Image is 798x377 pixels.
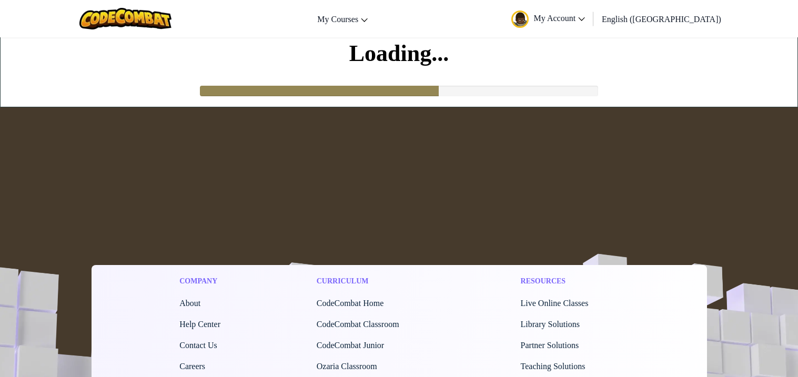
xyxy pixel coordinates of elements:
h1: Resources [521,276,619,287]
span: My Courses [317,15,358,24]
h1: Curriculum [317,276,425,287]
a: Ozaria Classroom [317,362,377,371]
span: English ([GEOGRAPHIC_DATA]) [602,15,721,24]
a: CodeCombat Classroom [317,320,399,329]
a: My Account [506,2,591,35]
a: About [179,299,200,308]
span: Contact Us [179,341,217,350]
a: Careers [179,362,205,371]
a: Teaching Solutions [521,362,585,371]
a: Library Solutions [521,320,580,329]
h1: Loading... [1,37,797,70]
a: English ([GEOGRAPHIC_DATA]) [597,5,726,33]
img: avatar [511,11,529,28]
a: CodeCombat Junior [317,341,384,350]
a: Help Center [179,320,220,329]
span: My Account [534,14,585,23]
span: CodeCombat Home [317,299,384,308]
h1: Company [179,276,220,287]
a: Partner Solutions [521,341,579,350]
a: My Courses [312,5,373,33]
a: Live Online Classes [521,299,589,308]
img: CodeCombat logo [79,8,171,29]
